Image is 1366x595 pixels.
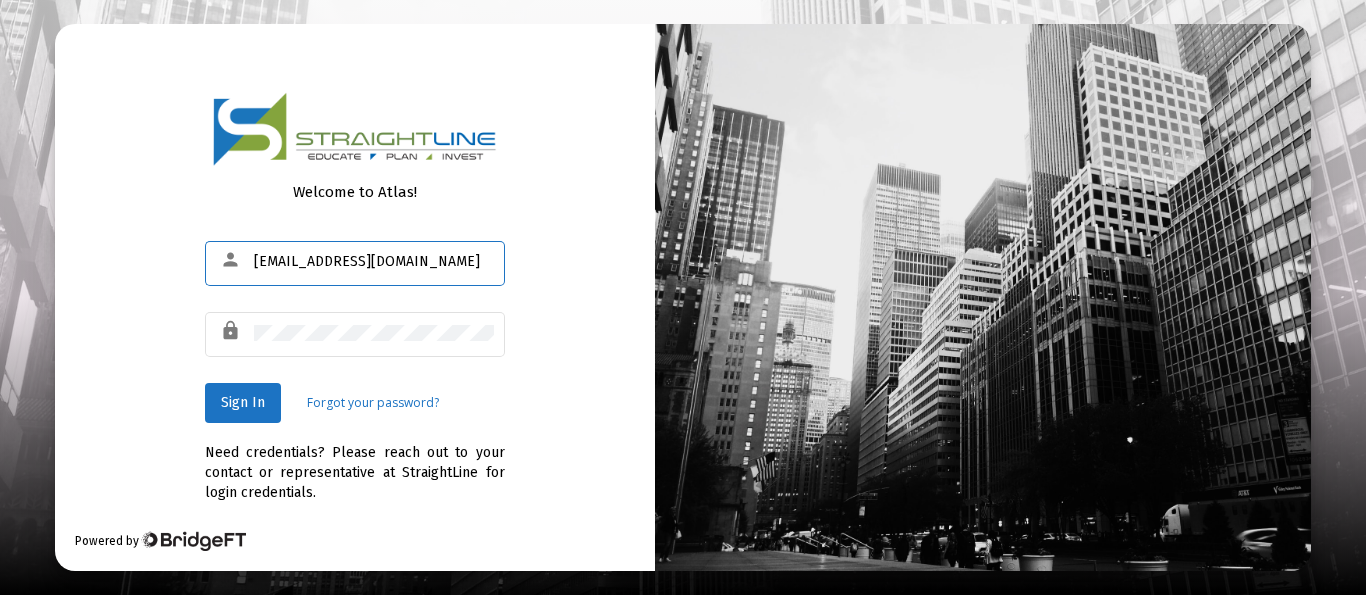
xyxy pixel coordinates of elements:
a: Forgot your password? [307,393,439,413]
div: Powered by [75,531,246,551]
button: Sign In [205,383,281,423]
div: Welcome to Atlas! [205,182,505,202]
img: Logo [213,92,497,167]
mat-icon: person [220,248,244,272]
div: Need credentials? Please reach out to your contact or representative at StraightLine for login cr... [205,423,505,503]
mat-icon: lock [220,319,244,343]
input: Email or Username [254,254,494,270]
img: Bridge Financial Technology Logo [141,531,246,551]
span: Sign In [221,394,265,411]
